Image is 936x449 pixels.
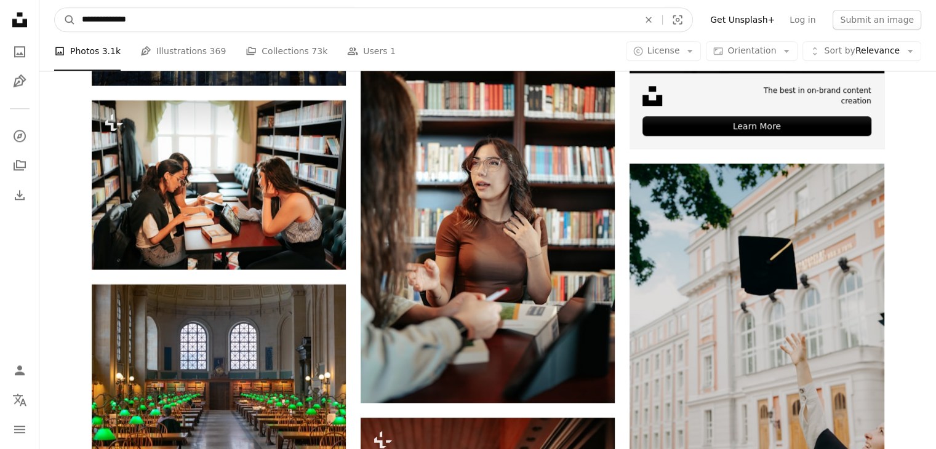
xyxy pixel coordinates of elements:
a: Photos [7,39,32,64]
a: Explore [7,124,32,148]
button: Submit an image [833,10,921,30]
img: file-1631678316303-ed18b8b5cb9cimage [642,86,662,106]
div: Learn More [642,116,871,136]
span: Relevance [824,46,900,58]
button: Visual search [663,8,692,31]
a: Download History [7,183,32,207]
span: Orientation [727,46,776,56]
a: Illustrations 369 [140,32,226,71]
button: Clear [635,8,662,31]
a: two women sitting at a table in a library [92,179,346,190]
a: Log in [782,10,823,30]
button: Menu [7,417,32,442]
a: Illustrations [7,69,32,93]
button: Sort byRelevance [802,42,921,62]
a: Users 1 [347,32,396,71]
span: License [647,46,680,56]
button: License [626,42,702,62]
span: 1 [390,45,396,58]
img: a woman talking to another woman in a library [361,22,615,403]
img: two women sitting at a table in a library [92,100,346,269]
span: 369 [210,45,226,58]
button: Language [7,387,32,412]
span: 73k [311,45,327,58]
button: Search Unsplash [55,8,76,31]
span: The best in on-brand content creation [731,85,871,106]
a: Get Unsplash+ [703,10,782,30]
a: a woman talking to another woman in a library [361,207,615,218]
a: man in black academic dress holding black academic hat [630,349,884,360]
a: Log in / Sign up [7,358,32,383]
a: lighted green lamps on tables [92,364,346,375]
form: Find visuals sitewide [54,7,693,32]
a: Collections 73k [246,32,327,71]
span: Sort by [824,46,855,56]
a: Collections [7,153,32,178]
button: Orientation [706,42,798,62]
a: Home — Unsplash [7,7,32,34]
